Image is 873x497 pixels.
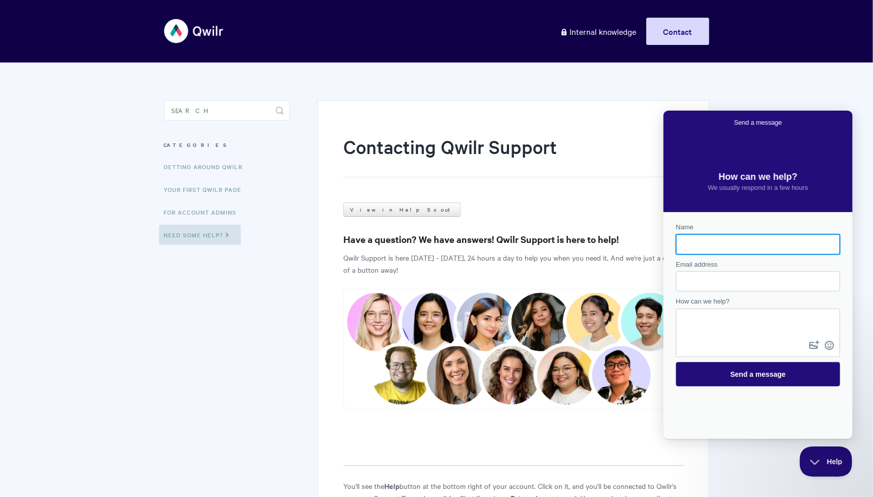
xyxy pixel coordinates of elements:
h3: Categories [164,136,290,154]
b: Help [384,480,399,491]
p: Qwilr Support is here [DATE] - [DATE], 24 hours a day to help you when you need it. And we're jus... [343,252,683,276]
a: Internal knowledge [553,18,644,45]
h1: Contacting Qwilr Support [343,134,668,177]
strong: Have a question? We have answers! Qwilr Support is here to help! [343,233,619,245]
iframe: Help Scout Beacon - Close [800,446,853,477]
a: View in Help Scout [343,203,461,217]
input: Search [164,101,290,121]
img: file-yHbcexj6e1.png [343,289,683,409]
a: Your First Qwilr Page [164,179,249,200]
iframe: Help Scout Beacon - Live Chat, Contact Form, and Knowledge Base [663,111,853,439]
a: Getting Around Qwilr [164,157,250,177]
a: Need Some Help? [159,225,241,245]
img: Qwilr Help Center [164,12,224,50]
a: Contact [646,18,709,45]
a: For Account Admins [164,202,244,222]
